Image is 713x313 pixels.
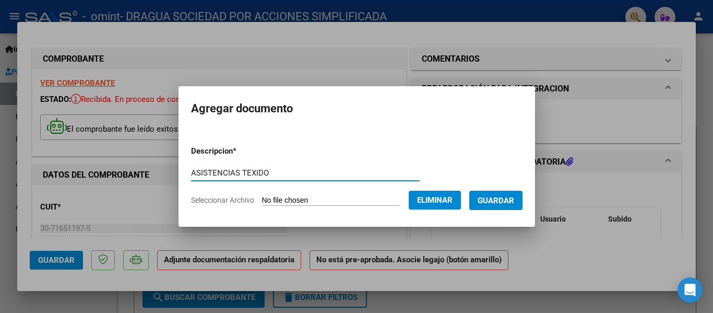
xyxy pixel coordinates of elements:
span: Guardar [478,196,514,205]
span: Seleccionar Archivo [191,196,254,204]
button: Guardar [469,191,522,210]
p: Descripcion [191,145,291,157]
h2: Agregar documento [191,99,522,119]
button: Eliminar [409,191,461,210]
span: Eliminar [417,195,453,205]
div: Open Intercom Messenger [678,277,703,303]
